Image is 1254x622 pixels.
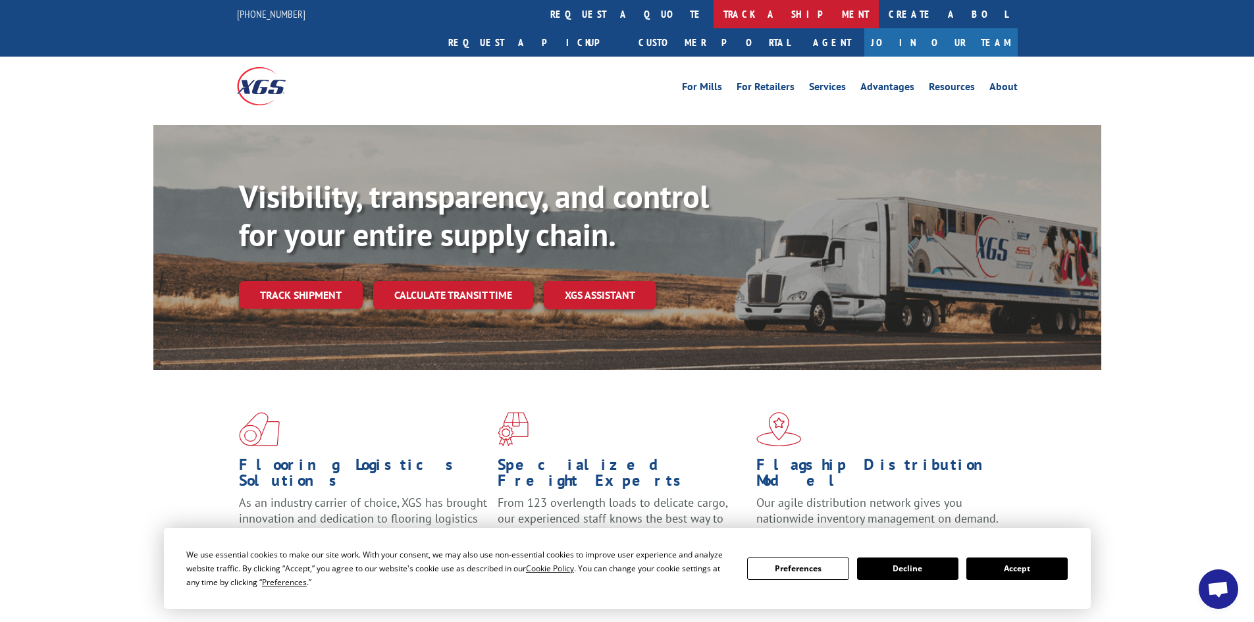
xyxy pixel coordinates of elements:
[498,457,746,495] h1: Specialized Freight Experts
[864,28,1018,57] a: Join Our Team
[747,557,849,580] button: Preferences
[800,28,864,57] a: Agent
[239,495,487,542] span: As an industry carrier of choice, XGS has brought innovation and dedication to flooring logistics...
[498,412,529,446] img: xgs-icon-focused-on-flooring-red
[966,557,1068,580] button: Accept
[239,281,363,309] a: Track shipment
[498,495,746,554] p: From 123 overlength loads to delicate cargo, our experienced staff knows the best way to move you...
[237,7,305,20] a: [PHONE_NUMBER]
[929,82,975,96] a: Resources
[186,548,731,589] div: We use essential cookies to make our site work. With your consent, we may also use non-essential ...
[373,281,533,309] a: Calculate transit time
[756,412,802,446] img: xgs-icon-flagship-distribution-model-red
[164,528,1091,609] div: Cookie Consent Prompt
[438,28,629,57] a: Request a pickup
[857,557,958,580] button: Decline
[682,82,722,96] a: For Mills
[239,412,280,446] img: xgs-icon-total-supply-chain-intelligence-red
[544,281,656,309] a: XGS ASSISTANT
[860,82,914,96] a: Advantages
[629,28,800,57] a: Customer Portal
[737,82,795,96] a: For Retailers
[809,82,846,96] a: Services
[262,577,307,588] span: Preferences
[239,176,709,255] b: Visibility, transparency, and control for your entire supply chain.
[526,563,574,574] span: Cookie Policy
[756,495,999,526] span: Our agile distribution network gives you nationwide inventory management on demand.
[756,457,1005,495] h1: Flagship Distribution Model
[1199,569,1238,609] a: Open chat
[239,457,488,495] h1: Flooring Logistics Solutions
[989,82,1018,96] a: About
